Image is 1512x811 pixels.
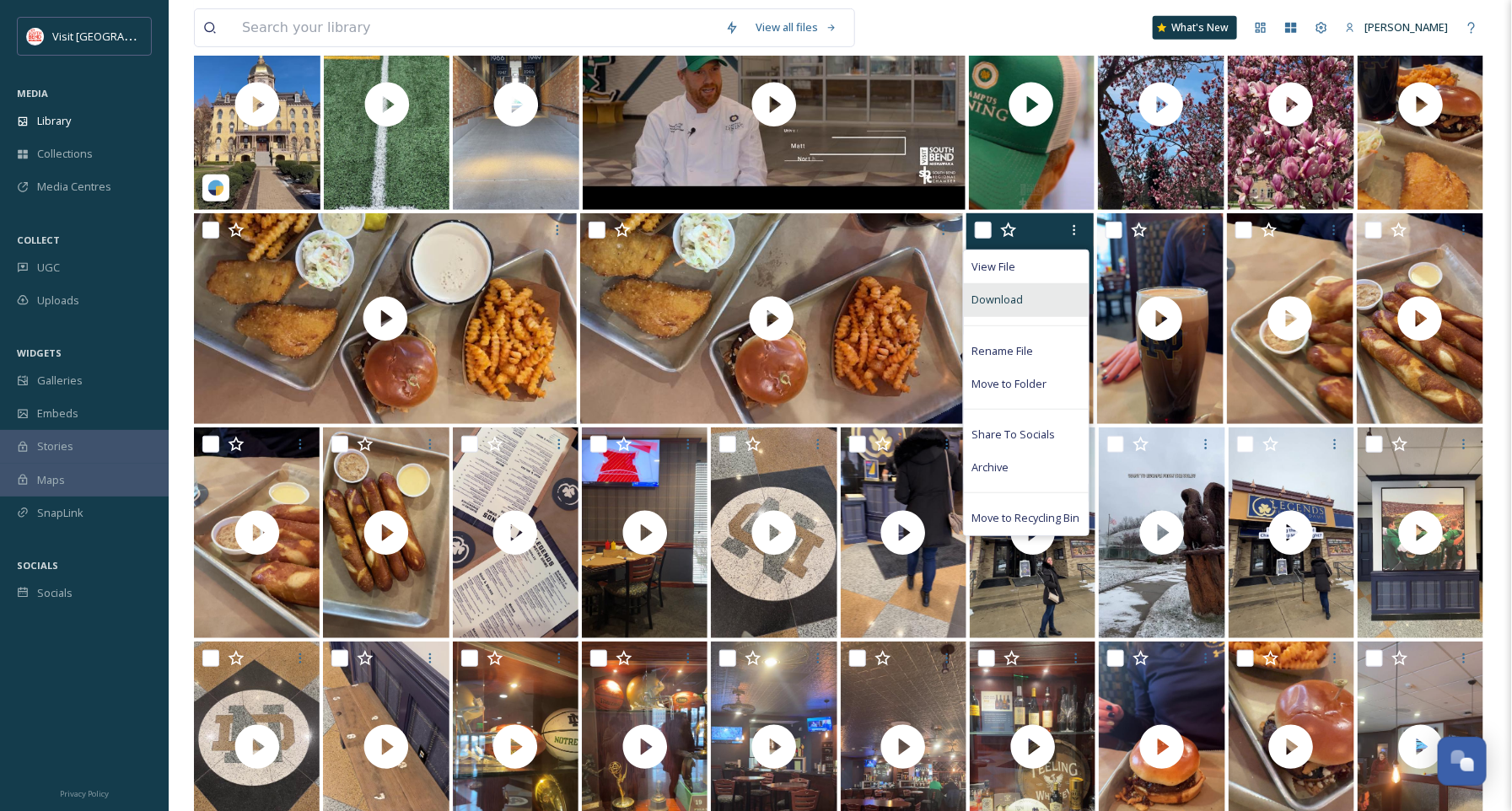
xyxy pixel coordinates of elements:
input: Search your library [234,9,717,46]
span: WIDGETS [17,346,62,359]
img: vsbm-stackedMISH_CMYKlogo2017.jpg [27,28,44,45]
span: Stories [37,438,73,454]
span: Galleries [37,373,83,389]
span: Move to Folder [972,376,1047,392]
img: thumbnail [323,427,449,638]
span: SnapLink [37,505,83,521]
img: thumbnail [1358,427,1483,638]
span: Collections [37,146,93,162]
span: COLLECT [17,234,60,246]
img: thumbnail [1099,427,1224,638]
img: thumbnail [711,427,837,638]
a: View all files [747,11,846,44]
span: View File [972,259,1016,275]
span: [PERSON_NAME] [1364,19,1448,35]
img: thumbnail [453,427,578,638]
img: thumbnail [1229,427,1354,638]
img: thumbnail [194,213,577,424]
img: thumbnail [1097,213,1224,424]
span: Download [972,292,1024,308]
img: thumbnail [194,427,320,638]
span: Uploads [37,293,79,309]
a: [PERSON_NAME] [1337,11,1456,44]
img: snapsea-logo.png [207,180,224,196]
span: Rename File [972,343,1034,359]
img: thumbnail [841,427,966,638]
span: Library [37,113,71,129]
img: thumbnail [582,427,708,638]
span: Visit [GEOGRAPHIC_DATA] [52,28,183,44]
span: Share To Socials [972,427,1056,443]
span: Move to Recycling Bin [972,510,1080,526]
img: thumbnail [1357,213,1483,424]
span: Privacy Policy [60,788,109,799]
span: Embeds [37,405,78,422]
span: Archive [972,459,1009,475]
img: thumbnail [580,213,963,424]
span: SOCIALS [17,559,58,572]
button: Open Chat [1438,737,1487,786]
span: UGC [37,260,60,276]
a: What's New [1153,16,1237,40]
span: IMGEg_4272.mov [975,248,1059,263]
span: Maps [37,472,65,488]
img: thumbnail [1227,213,1353,424]
a: Privacy Policy [60,782,109,803]
span: MEDIA [17,87,48,99]
span: Socials [37,585,73,601]
span: Media Centres [37,179,111,195]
